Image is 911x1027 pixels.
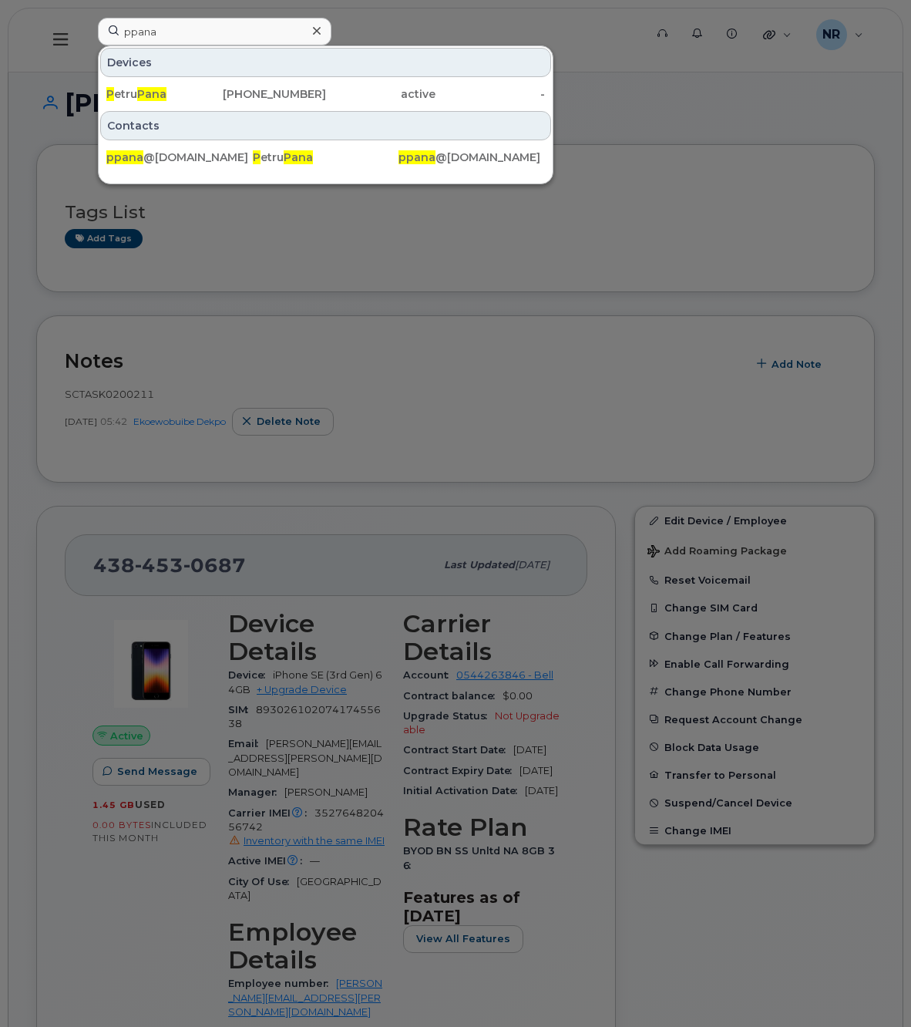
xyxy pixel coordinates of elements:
span: P [106,87,114,101]
div: - [435,86,545,102]
div: etru [253,150,399,165]
div: @[DOMAIN_NAME] [106,150,253,165]
div: active [326,86,435,102]
span: Pana [284,150,313,164]
div: Contacts [100,111,551,140]
div: [PHONE_NUMBER] [216,86,325,102]
span: P [253,150,261,164]
span: ppana [398,150,435,164]
span: Pana [137,87,166,101]
a: PetruPana[PHONE_NUMBER]active- [100,80,551,108]
span: ppana [106,150,143,164]
div: Devices [100,48,551,77]
a: ppana@[DOMAIN_NAME]PetruPanappana@[DOMAIN_NAME] [100,143,551,171]
div: etru [106,86,216,102]
div: @[DOMAIN_NAME] [398,150,545,165]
